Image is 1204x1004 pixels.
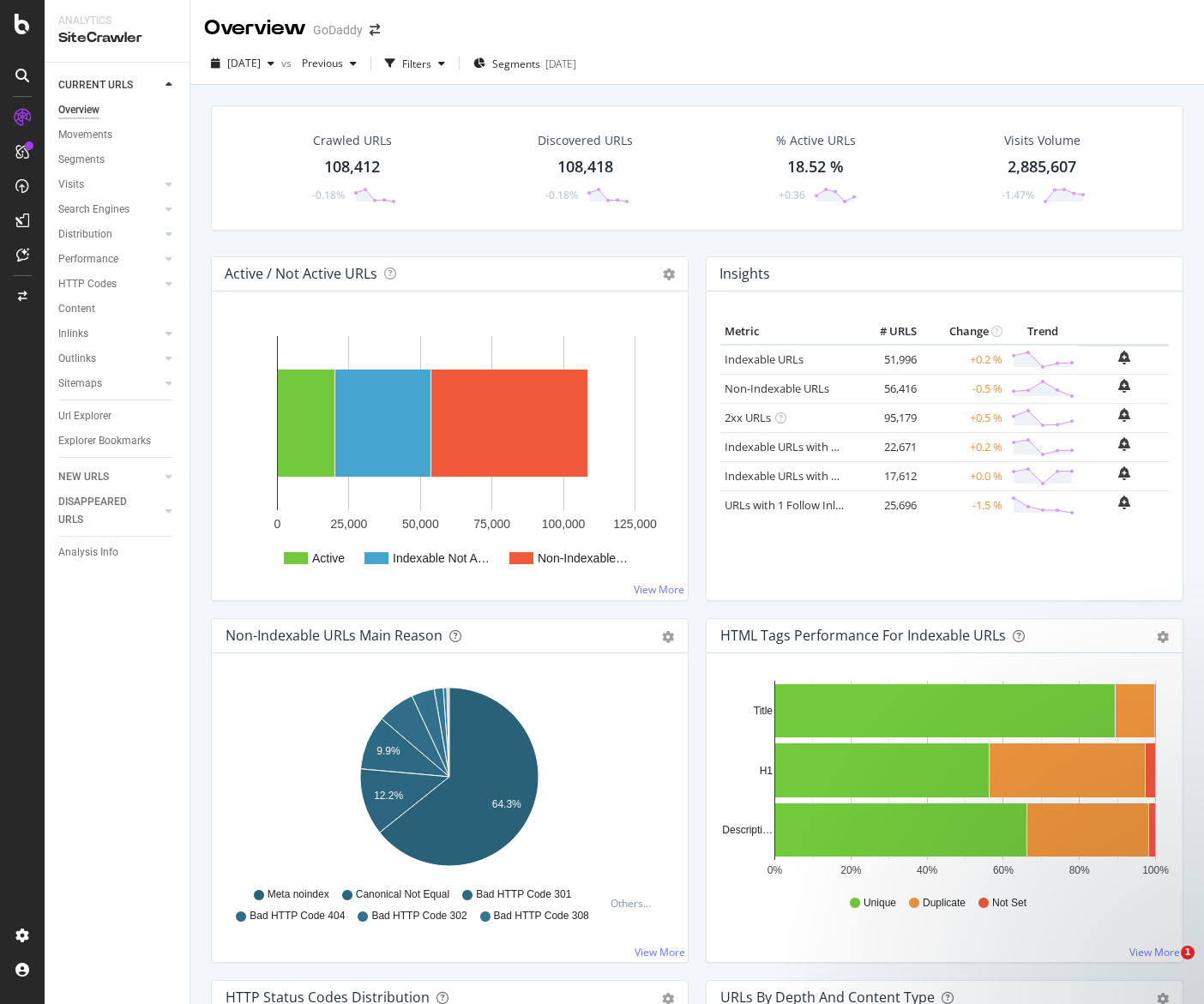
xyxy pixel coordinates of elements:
[921,490,1007,520] td: -1.5 %
[324,156,380,178] div: 108,412
[1008,156,1076,178] div: 2,885,607
[58,493,145,529] div: DISAPPEARED URLS
[725,468,912,484] a: Indexable URLs with Bad Description
[281,56,295,70] span: vs
[852,345,921,375] td: 51,996
[58,493,160,529] a: DISAPPEARED URLS
[720,681,1169,880] div: A chart.
[662,631,674,643] div: gear
[58,28,176,48] div: SiteCrawler
[725,497,851,513] a: URLs with 1 Follow Inlink
[204,50,281,77] button: [DATE]
[58,176,84,194] div: Visits
[58,250,118,268] div: Performance
[492,57,540,71] span: Segments
[1157,631,1169,643] div: gear
[58,76,133,94] div: CURRENT URLS
[760,765,774,777] text: H1
[330,517,367,531] text: 25,000
[226,681,674,880] svg: A chart.
[494,909,589,923] span: Bad HTTP Code 308
[852,319,921,345] th: # URLS
[779,188,805,202] div: +0.36
[725,352,804,367] a: Indexable URLs
[722,824,773,836] text: Descripti…
[852,432,921,461] td: 22,671
[58,151,178,169] a: Segments
[58,101,99,119] div: Overview
[58,275,117,293] div: HTTP Codes
[921,374,1007,403] td: -0.5 %
[312,551,345,565] text: Active
[1181,946,1195,959] span: 1
[58,300,178,318] a: Content
[374,790,403,802] text: 12.2%
[58,126,178,144] a: Movements
[1002,188,1034,202] div: -1.47%
[58,225,112,243] div: Distribution
[402,57,431,71] div: Filters
[226,627,442,644] div: Non-Indexable URLs Main Reason
[776,132,856,149] div: % Active URLs
[295,50,364,77] button: Previous
[58,468,160,486] a: NEW URLS
[312,188,345,202] div: -0.18%
[58,225,160,243] a: Distribution
[538,132,633,149] div: Discovered URLs
[226,319,674,586] svg: A chart.
[58,101,178,119] a: Overview
[476,887,571,902] span: Bad HTTP Code 301
[467,50,583,77] button: Segments[DATE]
[921,432,1007,461] td: +0.2 %
[58,350,96,368] div: Outlinks
[58,325,88,343] div: Inlinks
[725,381,829,396] a: Non-Indexable URLs
[921,345,1007,375] td: +0.2 %
[1118,408,1130,422] div: bell-plus
[313,21,363,39] div: GoDaddy
[58,176,160,194] a: Visits
[557,156,613,178] div: 108,418
[58,76,160,94] a: CURRENT URLS
[295,56,343,70] span: Previous
[227,56,261,70] span: 2025 Sep. 7th
[1118,437,1130,451] div: bell-plus
[58,275,160,293] a: HTTP Codes
[545,188,578,202] div: -0.18%
[58,375,160,393] a: Sitemaps
[58,375,102,393] div: Sitemaps
[58,407,111,425] div: Url Explorer
[921,319,1007,345] th: Change
[1118,351,1130,364] div: bell-plus
[393,551,490,565] text: Indexable Not A…
[58,151,105,169] div: Segments
[58,544,178,562] a: Analysis Info
[852,461,921,490] td: 17,612
[225,262,377,286] h4: Active / Not Active URLs
[313,132,392,149] div: Crawled URLs
[204,14,306,43] div: Overview
[613,517,657,531] text: 125,000
[852,374,921,403] td: 56,416
[663,268,675,280] i: Options
[58,432,178,450] a: Explorer Bookmarks
[492,798,521,810] text: 64.3%
[719,262,770,286] h4: Insights
[921,461,1007,490] td: +0.0 %
[538,551,628,565] text: Non-Indexable…
[1118,496,1130,509] div: bell-plus
[1118,379,1130,393] div: bell-plus
[754,705,774,717] text: Title
[356,887,449,902] span: Canonical Not Equal
[852,490,921,520] td: 25,696
[473,517,510,531] text: 75,000
[787,156,844,178] div: 18.52 %
[725,410,771,425] a: 2xx URLs
[58,201,129,219] div: Search Engines
[1007,319,1079,345] th: Trend
[720,627,1006,644] div: HTML Tags Performance for Indexable URLs
[725,439,868,454] a: Indexable URLs with Bad H1
[58,350,160,368] a: Outlinks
